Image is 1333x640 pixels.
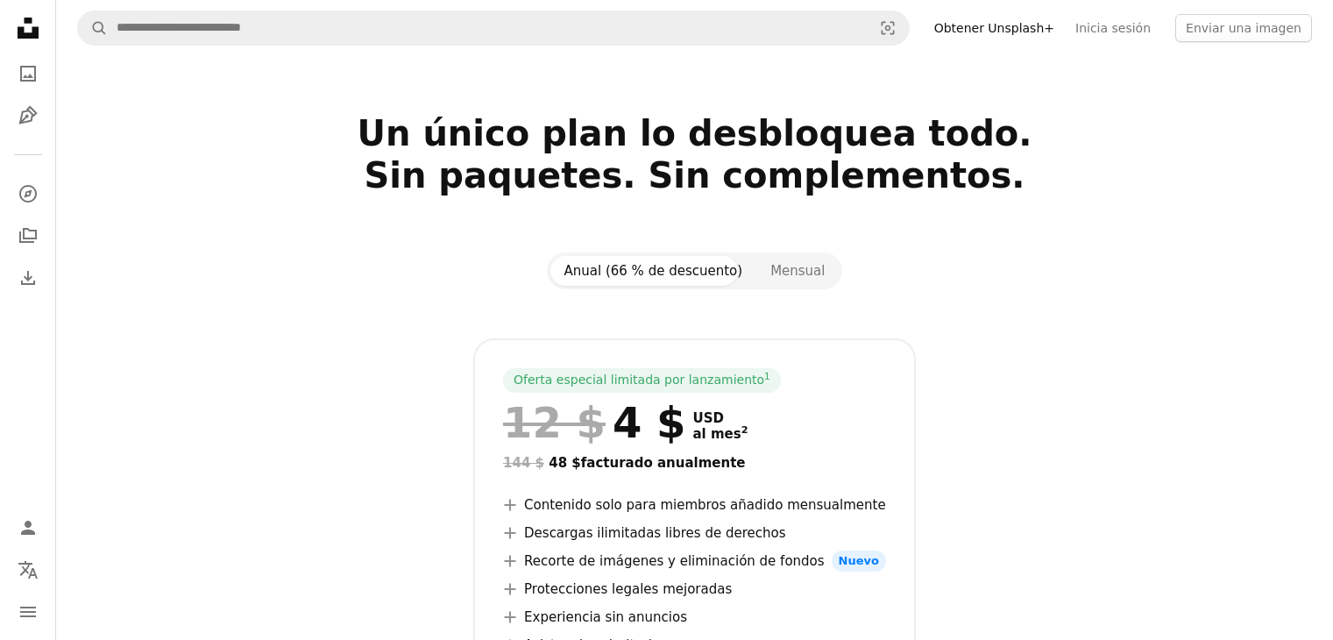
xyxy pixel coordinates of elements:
a: Obtener Unsplash+ [924,14,1065,42]
div: 48 $ facturado anualmente [503,452,886,473]
sup: 2 [741,424,748,436]
li: Protecciones legales mejoradas [503,579,886,600]
a: Explorar [11,176,46,211]
li: Contenido solo para miembros añadido mensualmente [503,494,886,516]
h2: Un único plan lo desbloquea todo. Sin paquetes. Sin complementos. [131,112,1259,238]
button: Buscar en Unsplash [78,11,108,45]
a: Fotos [11,56,46,91]
span: 144 $ [503,455,544,471]
div: 4 $ [503,400,685,445]
span: al mes [692,426,748,442]
button: Búsqueda visual [867,11,909,45]
a: 2 [738,426,752,442]
li: Recorte de imágenes y eliminación de fondos [503,551,886,572]
a: Ilustraciones [11,98,46,133]
button: Mensual [756,256,839,286]
a: Historial de descargas [11,260,46,295]
div: Oferta especial limitada por lanzamiento [503,368,781,393]
span: Nuevo [832,551,886,572]
a: Inicia sesión [1065,14,1161,42]
button: Idioma [11,552,46,587]
li: Experiencia sin anuncios [503,607,886,628]
button: Enviar una imagen [1175,14,1312,42]
span: USD [692,410,748,426]
sup: 1 [764,371,770,381]
a: 1 [761,372,774,389]
button: Menú [11,594,46,629]
span: 12 $ [503,400,606,445]
button: Anual (66 % de descuento) [550,256,757,286]
a: Inicio — Unsplash [11,11,46,49]
a: Colecciones [11,218,46,253]
form: Encuentra imágenes en todo el sitio [77,11,910,46]
a: Iniciar sesión / Registrarse [11,510,46,545]
li: Descargas ilimitadas libres de derechos [503,523,886,544]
